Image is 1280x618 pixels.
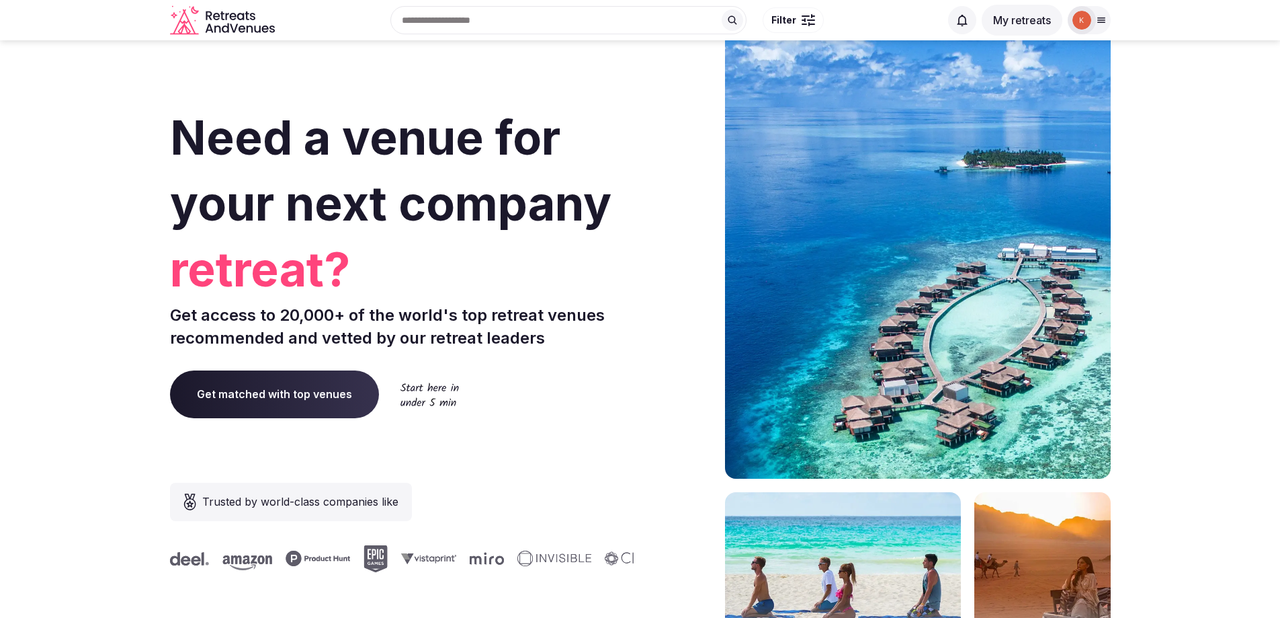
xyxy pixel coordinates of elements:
span: retreat? [170,237,635,303]
span: Trusted by world-class companies like [202,494,398,510]
svg: Vistaprint company logo [401,553,456,564]
a: Visit the homepage [170,5,278,36]
svg: Invisible company logo [517,551,591,567]
button: My retreats [982,5,1062,36]
a: Get matched with top venues [170,371,379,418]
span: Need a venue for your next company [170,109,611,232]
svg: Retreats and Venues company logo [170,5,278,36]
svg: Epic Games company logo [364,545,388,572]
a: My retreats [982,13,1062,27]
img: Start here in under 5 min [400,383,459,406]
button: Filter [763,7,824,33]
svg: Deel company logo [170,552,209,566]
img: kjohnsen [1072,11,1091,30]
span: Filter [771,13,796,27]
p: Get access to 20,000+ of the world's top retreat venues recommended and vetted by our retreat lea... [170,304,635,349]
svg: Miro company logo [470,552,504,565]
